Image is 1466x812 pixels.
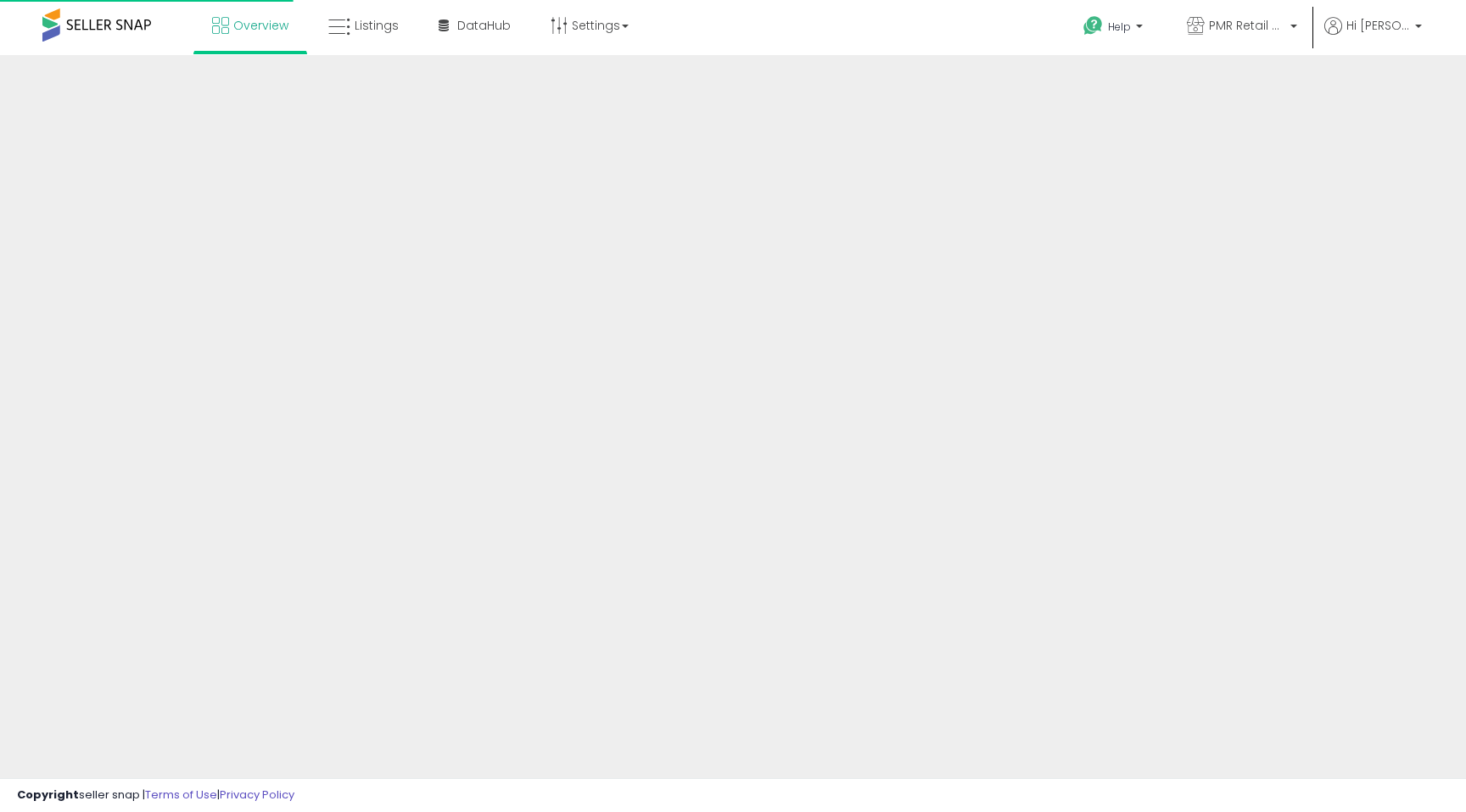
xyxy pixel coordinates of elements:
[1209,17,1285,34] span: PMR Retail USA LLC
[1083,15,1104,36] i: Get Help
[233,17,288,34] span: Overview
[355,17,399,34] span: Listings
[1108,19,1131,34] span: Help
[1324,17,1422,55] a: Hi [PERSON_NAME]
[457,17,511,34] span: DataHub
[1346,17,1410,34] span: Hi [PERSON_NAME]
[1070,3,1160,55] a: Help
